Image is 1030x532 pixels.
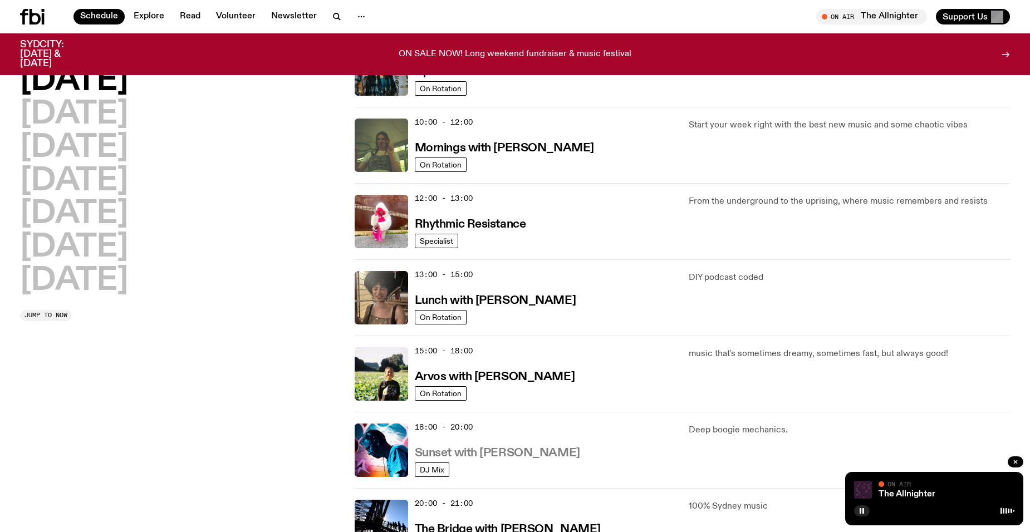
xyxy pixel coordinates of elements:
a: Sunset with [PERSON_NAME] [415,445,580,459]
img: Simon Caldwell stands side on, looking downwards. He has headphones on. Behind him is a brightly ... [355,423,408,477]
a: On Rotation [415,310,467,324]
a: Volunteer [209,9,262,24]
p: 100% Sydney music [689,500,1010,513]
span: On Rotation [420,313,462,321]
button: [DATE] [20,166,128,197]
a: Arvos with [PERSON_NAME] [415,369,575,383]
h3: Mornings with [PERSON_NAME] [415,142,594,154]
img: Attu crouches on gravel in front of a brown wall. They are wearing a white fur coat with a hood, ... [355,195,408,248]
a: On Rotation [415,157,467,172]
span: 20:00 - 21:00 [415,498,473,509]
p: Start your week right with the best new music and some chaotic vibes [689,119,1010,132]
a: Mornings with [PERSON_NAME] [415,140,594,154]
a: Schedule [73,9,125,24]
span: 18:00 - 20:00 [415,422,473,432]
button: [DATE] [20,199,128,230]
a: Specialist [415,234,458,248]
p: Deep boogie mechanics. [689,423,1010,437]
a: On Rotation [415,386,467,401]
h3: Lunch with [PERSON_NAME] [415,295,576,307]
p: ON SALE NOW! Long weekend fundraiser & music festival [399,50,631,60]
span: DJ Mix [420,465,444,474]
span: 15:00 - 18:00 [415,346,473,356]
span: Support Us [943,12,988,22]
img: Bri is smiling and wearing a black t-shirt. She is standing in front of a lush, green field. Ther... [355,347,408,401]
a: On Rotation [415,81,467,96]
span: On Rotation [420,84,462,92]
a: Rhythmic Resistance [415,216,526,230]
p: DIY podcast coded [689,271,1010,284]
span: 12:00 - 13:00 [415,193,473,204]
a: Lunch with [PERSON_NAME] [415,293,576,307]
button: On AirThe Allnighter [816,9,927,24]
button: [DATE] [20,132,128,164]
p: music that's sometimes dreamy, sometimes fast, but always good! [689,347,1010,361]
button: Jump to now [20,310,72,321]
h3: SYDCITY: [DATE] & [DATE] [20,40,91,68]
button: [DATE] [20,232,128,263]
h3: Sunset with [PERSON_NAME] [415,447,580,459]
img: Jim Kretschmer in a really cute outfit with cute braids, standing on a train holding up a peace s... [355,119,408,172]
h3: Rhythmic Resistance [415,219,526,230]
span: Specialist [420,237,453,245]
button: [DATE] [20,99,128,130]
a: The Allnighter [879,490,935,499]
a: Read [173,9,207,24]
span: 13:00 - 15:00 [415,269,473,280]
a: Explore [127,9,171,24]
button: [DATE] [20,265,128,297]
span: On Air [887,480,911,487]
button: [DATE] [20,66,128,97]
span: On Rotation [420,389,462,397]
a: Newsletter [264,9,323,24]
p: From the underground to the uprising, where music remembers and resists [689,195,1010,208]
h3: Arvos with [PERSON_NAME] [415,371,575,383]
span: Jump to now [24,312,67,318]
button: Support Us [936,9,1010,24]
span: On Rotation [420,160,462,169]
span: 10:00 - 12:00 [415,117,473,127]
a: DJ Mix [415,462,449,477]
